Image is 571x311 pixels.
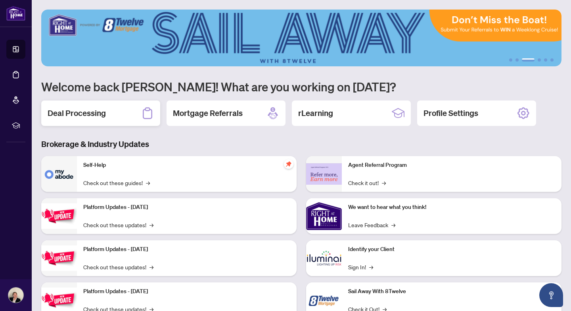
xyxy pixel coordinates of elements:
[550,58,554,62] button: 6
[83,245,290,254] p: Platform Updates - [DATE]
[83,178,150,187] a: Check out these guides!→
[382,178,386,187] span: →
[348,220,395,229] a: Leave Feedback→
[539,283,563,307] button: Open asap
[48,108,106,119] h2: Deal Processing
[348,178,386,187] a: Check it out!→
[146,178,150,187] span: →
[6,6,25,21] img: logo
[348,287,555,296] p: Sail Away With 8Twelve
[348,263,373,271] a: Sign In!→
[298,108,333,119] h2: rLearning
[348,245,555,254] p: Identify your Client
[83,220,153,229] a: Check out these updates!→
[41,79,561,94] h1: Welcome back [PERSON_NAME]! What are you working on [DATE]?
[306,240,342,276] img: Identify your Client
[522,58,535,62] button: 3
[509,58,512,62] button: 1
[41,10,561,66] img: Slide 2
[173,108,243,119] h2: Mortgage Referrals
[306,198,342,234] img: We want to hear what you think!
[41,245,77,270] img: Platform Updates - July 8, 2025
[83,287,290,296] p: Platform Updates - [DATE]
[83,263,153,271] a: Check out these updates!→
[306,163,342,185] img: Agent Referral Program
[83,161,290,170] p: Self-Help
[369,263,373,271] span: →
[423,108,478,119] h2: Profile Settings
[41,139,561,150] h3: Brokerage & Industry Updates
[8,288,23,303] img: Profile Icon
[284,159,293,169] span: pushpin
[348,161,555,170] p: Agent Referral Program
[391,220,395,229] span: →
[348,203,555,212] p: We want to hear what you think!
[41,156,77,192] img: Self-Help
[544,58,547,62] button: 5
[149,263,153,271] span: →
[41,203,77,228] img: Platform Updates - July 21, 2025
[538,58,541,62] button: 4
[515,58,519,62] button: 2
[83,203,290,212] p: Platform Updates - [DATE]
[149,220,153,229] span: →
